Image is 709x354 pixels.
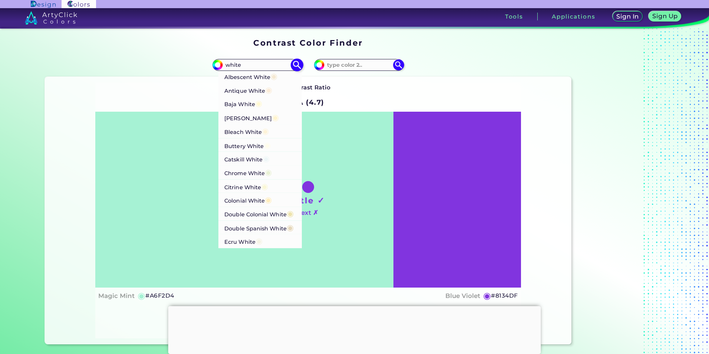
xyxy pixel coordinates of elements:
[224,124,269,138] p: Bleach White
[289,94,328,110] h2: AA (4.7)
[298,207,318,218] h4: Text ✗
[614,12,642,21] a: Sign In
[223,60,292,70] input: type color 1..
[255,99,262,108] span: ◉
[224,248,261,262] p: Egg White
[552,14,595,19] h3: Applications
[483,291,491,300] h5: ◉
[265,167,272,177] span: ◉
[272,112,279,122] span: ◉
[265,195,272,204] span: ◉
[270,71,277,81] span: ◉
[138,291,146,300] h5: ◉
[324,60,393,70] input: type color 2..
[505,14,523,19] h3: Tools
[224,179,268,193] p: Citrine White
[224,69,277,83] p: Albescent White
[264,140,271,150] span: ◉
[253,37,363,48] h1: Contrast Color Finder
[261,181,268,191] span: ◉
[224,111,279,124] p: [PERSON_NAME]
[25,11,77,24] img: logo_artyclick_colors_white.svg
[224,220,294,234] p: Double Spanish White
[291,195,325,206] h1: Title ✓
[617,14,638,19] h5: Sign In
[224,97,262,111] p: Baja White
[653,13,676,19] h5: Sign Up
[255,236,263,246] span: ◉
[168,306,541,352] iframe: Advertisement
[224,138,271,152] p: Buttery White
[262,126,269,136] span: ◉
[224,152,270,165] p: Catskill White
[287,209,294,218] span: ◉
[650,12,680,21] a: Sign Up
[263,154,270,163] span: ◉
[224,83,272,96] p: Antique White
[224,234,263,248] p: Ecru White
[445,291,480,301] h4: Blue Violet
[98,291,135,301] h4: Magic Mint
[491,291,518,301] h5: #8134DF
[224,165,272,179] p: Chrome White
[31,1,56,8] img: ArtyClick Design logo
[290,58,303,71] img: icon search
[224,193,272,207] p: Colonial White
[286,84,331,91] strong: Contrast Ratio
[145,291,174,301] h5: #A6F2D4
[224,207,294,220] p: Double Colonial White
[393,59,404,71] img: icon search
[574,36,667,347] iframe: Advertisement
[265,85,272,95] span: ◉
[287,222,294,232] span: ◉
